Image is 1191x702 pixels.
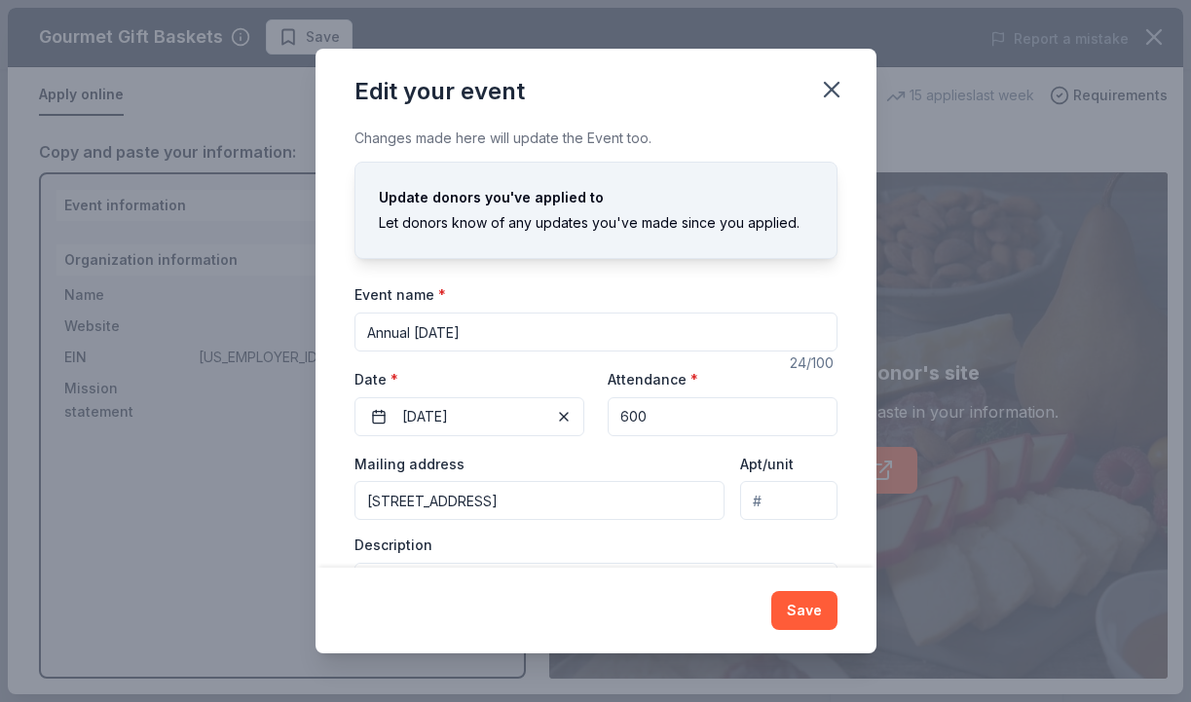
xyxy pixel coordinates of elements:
[379,211,813,235] div: Let donors know of any updates you've made since you applied.
[354,313,837,351] input: Spring Fundraiser
[354,536,432,555] label: Description
[354,127,837,150] div: Changes made here will update the Event too.
[379,186,813,209] div: Update donors you've applied to
[354,397,584,436] button: [DATE]
[771,591,837,630] button: Save
[354,455,465,474] label: Mailing address
[354,370,584,389] label: Date
[790,351,837,375] div: 24 /100
[354,563,837,650] textarea: This is an annual event for the community. We have vendors selling items, crafts, food and more. ...
[608,370,698,389] label: Attendance
[354,285,446,305] label: Event name
[740,481,837,520] input: #
[740,455,794,474] label: Apt/unit
[608,397,837,436] input: 20
[354,481,726,520] input: Enter a US address
[354,76,525,107] div: Edit your event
